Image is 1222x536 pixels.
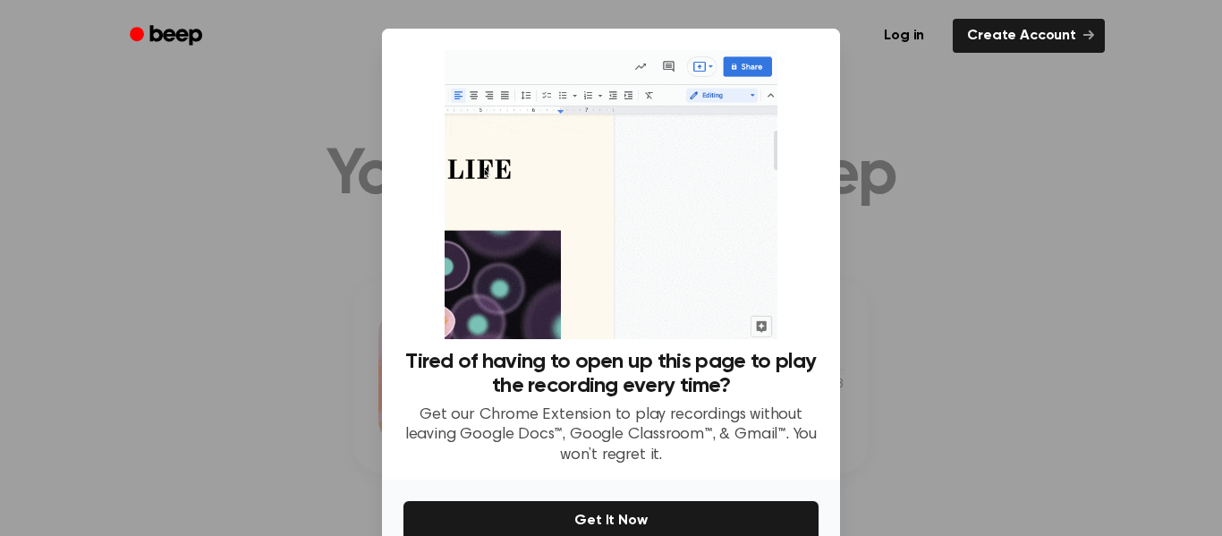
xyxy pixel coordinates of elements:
[866,15,942,56] a: Log in
[117,19,218,54] a: Beep
[953,19,1105,53] a: Create Account
[403,405,819,466] p: Get our Chrome Extension to play recordings without leaving Google Docs™, Google Classroom™, & Gm...
[403,350,819,398] h3: Tired of having to open up this page to play the recording every time?
[445,50,776,339] img: Beep extension in action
